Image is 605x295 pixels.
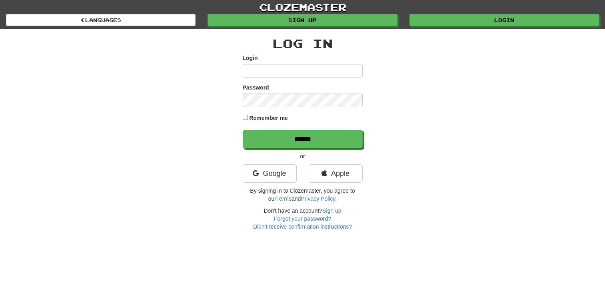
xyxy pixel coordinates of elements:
a: Terms [276,195,292,202]
a: Sign up [322,207,341,214]
label: Remember me [249,114,288,122]
p: or [243,152,363,160]
a: Privacy Policy [301,195,335,202]
a: Forgot your password? [274,215,331,222]
a: Login [409,14,599,26]
h2: Log In [243,37,363,50]
a: Google [243,164,297,183]
a: Apple [309,164,363,183]
a: Didn't receive confirmation instructions? [253,223,352,230]
a: Sign up [208,14,397,26]
a: Languages [6,14,196,26]
div: Don't have an account? [243,207,363,231]
label: Password [243,84,269,92]
p: By signing in to Clozemaster, you agree to our and . [243,187,363,203]
label: Login [243,54,258,62]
